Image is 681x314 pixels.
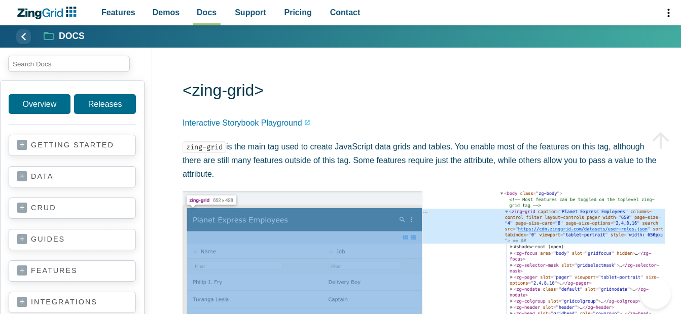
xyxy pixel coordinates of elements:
a: Overview [9,94,70,114]
a: Releases [74,94,136,114]
span: Pricing [284,6,312,19]
a: Docs [44,30,85,43]
a: getting started [17,140,127,150]
strong: Docs [59,32,85,41]
a: Interactive Storybook Playground [183,116,310,130]
span: Contact [330,6,361,19]
span: Support [235,6,266,19]
a: data [17,172,127,182]
p: is the main tag used to create JavaScript data grids and tables. You enable most of the features ... [183,140,665,181]
input: search input [8,56,130,72]
a: integrations [17,297,127,307]
iframe: Toggle Customer Support [640,279,671,309]
a: guides [17,234,127,245]
h1: <zing-grid> [183,80,665,103]
span: Demos [153,6,180,19]
span: Docs [197,6,217,19]
a: features [17,266,127,276]
span: Features [101,6,135,19]
a: ZingChart Logo. Click to return to the homepage [16,7,82,19]
code: zing-grid [183,141,226,153]
a: crud [17,203,127,213]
